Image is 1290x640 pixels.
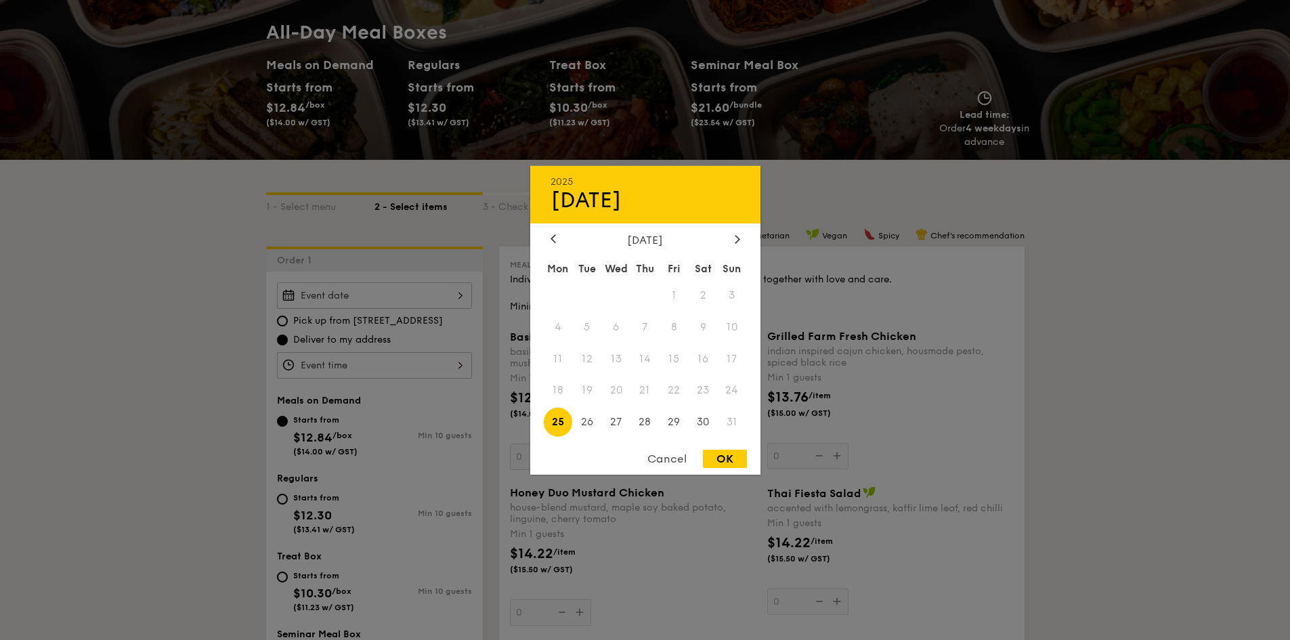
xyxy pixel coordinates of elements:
span: 9 [689,312,718,341]
div: Mon [544,256,573,280]
div: Thu [630,256,660,280]
span: 3 [718,280,747,310]
span: 23 [689,376,718,405]
div: Wed [601,256,630,280]
span: 13 [601,344,630,373]
span: 16 [689,344,718,373]
span: 27 [601,408,630,437]
span: 2 [689,280,718,310]
span: 15 [660,344,689,373]
div: OK [703,450,747,468]
span: 24 [718,376,747,405]
span: 11 [544,344,573,373]
span: 22 [660,376,689,405]
span: 1 [660,280,689,310]
span: 12 [572,344,601,373]
span: 31 [718,408,747,437]
div: Sat [689,256,718,280]
div: [DATE] [551,233,740,246]
span: 4 [544,312,573,341]
span: 29 [660,408,689,437]
span: 6 [601,312,630,341]
div: Sun [718,256,747,280]
span: 21 [630,376,660,405]
span: 19 [572,376,601,405]
span: 20 [601,376,630,405]
span: 18 [544,376,573,405]
span: 28 [630,408,660,437]
span: 10 [718,312,747,341]
span: 26 [572,408,601,437]
span: 7 [630,312,660,341]
span: 25 [544,408,573,437]
div: 2025 [551,175,740,187]
span: 30 [689,408,718,437]
span: 17 [718,344,747,373]
span: 5 [572,312,601,341]
div: Cancel [634,450,700,468]
span: 14 [630,344,660,373]
div: Tue [572,256,601,280]
div: Fri [660,256,689,280]
div: [DATE] [551,187,740,213]
span: 8 [660,312,689,341]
